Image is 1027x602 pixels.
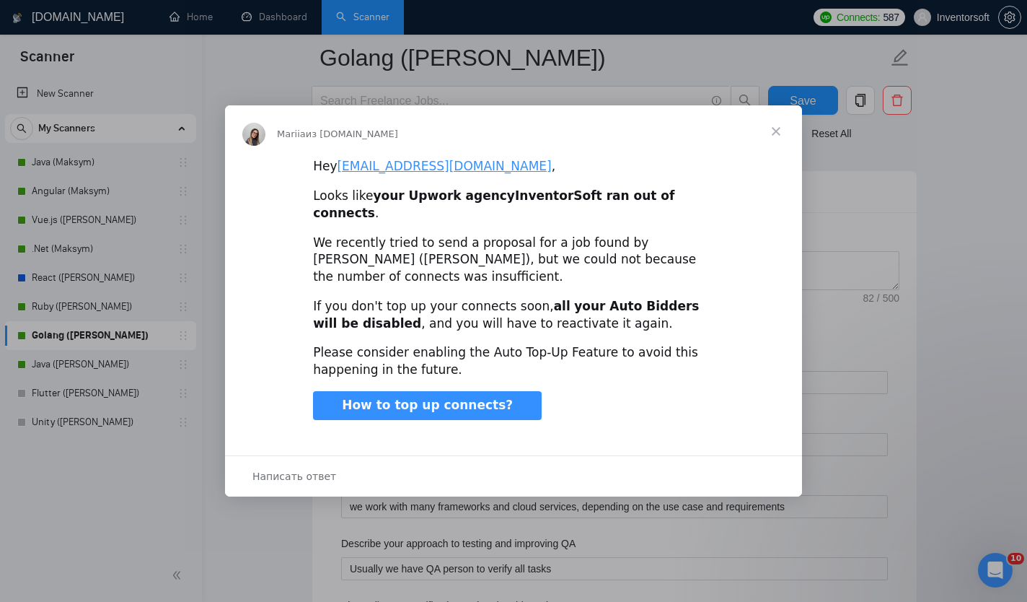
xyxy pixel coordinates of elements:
[313,235,714,286] div: We recently tried to send a proposal for a job found by [PERSON_NAME] ([PERSON_NAME]), but we cou...
[373,188,515,203] b: your Upwork agency
[337,159,551,173] a: [EMAIL_ADDRESS][DOMAIN_NAME]
[252,467,336,486] span: Написать ответ
[313,188,674,220] b: InventorSoft ran out of connects
[750,105,802,157] span: Закрыть
[313,344,714,379] div: Please consider enabling the Auto Top-Up Feature to avoid this happening in the future.
[225,455,802,497] div: Открыть разговор и ответить
[306,128,398,139] span: из [DOMAIN_NAME]
[554,299,570,313] b: all
[313,299,699,331] b: your Auto Bidders will be disabled
[277,128,306,139] span: Mariia
[342,398,513,412] span: How to top up connects?
[313,158,714,175] div: Hey ,
[313,188,714,222] div: Looks like .
[313,391,542,420] a: How to top up connects?
[242,123,265,146] img: Profile image for Mariia
[313,298,714,333] div: If you don't top up your connects soon, , and you will have to reactivate it again.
